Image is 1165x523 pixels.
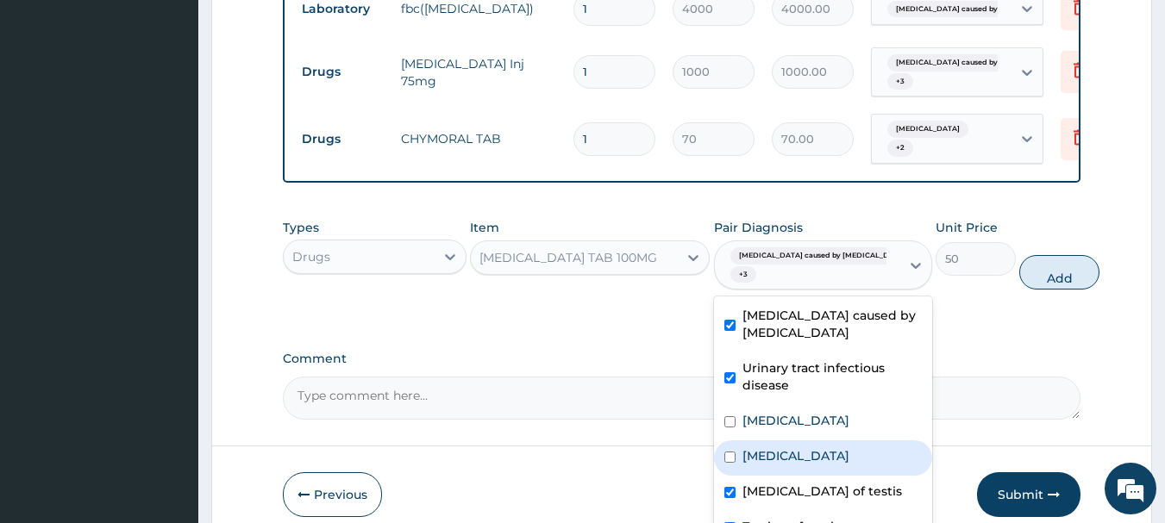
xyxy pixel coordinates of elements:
label: Item [470,219,499,236]
button: Previous [283,472,382,517]
label: [MEDICAL_DATA] of testis [742,483,902,500]
span: [MEDICAL_DATA] caused by [MEDICAL_DATA] [730,247,915,265]
td: Drugs [293,56,392,88]
label: [MEDICAL_DATA] [742,412,849,429]
td: CHYMORAL TAB [392,121,565,156]
label: [MEDICAL_DATA] caused by [MEDICAL_DATA] [742,307,922,341]
label: Urinary tract infectious disease [742,359,922,394]
label: Types [283,221,319,235]
label: [MEDICAL_DATA] [742,447,849,464]
span: [MEDICAL_DATA] [887,121,968,138]
td: [MEDICAL_DATA] Inj 75mg [392,47,565,98]
div: Minimize live chat window [283,9,324,50]
label: Comment [283,352,1081,366]
div: Drugs [292,248,330,265]
button: Submit [977,472,1080,517]
span: [MEDICAL_DATA] caused by [MEDICAL_DATA] [887,54,1072,72]
div: [MEDICAL_DATA] TAB 100MG [479,249,657,266]
span: + 3 [730,266,756,283]
span: + 2 [887,140,913,157]
button: Add [1019,255,1099,290]
div: Chat with us now [90,97,290,119]
textarea: Type your message and hit 'Enter' [9,344,329,404]
td: Drugs [293,123,392,155]
label: Pair Diagnosis [714,219,803,236]
label: Unit Price [936,219,998,236]
span: We're online! [100,153,238,327]
span: [MEDICAL_DATA] caused by [MEDICAL_DATA] [887,1,1072,18]
span: + 3 [887,73,913,90]
img: d_794563401_company_1708531726252_794563401 [32,86,70,129]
